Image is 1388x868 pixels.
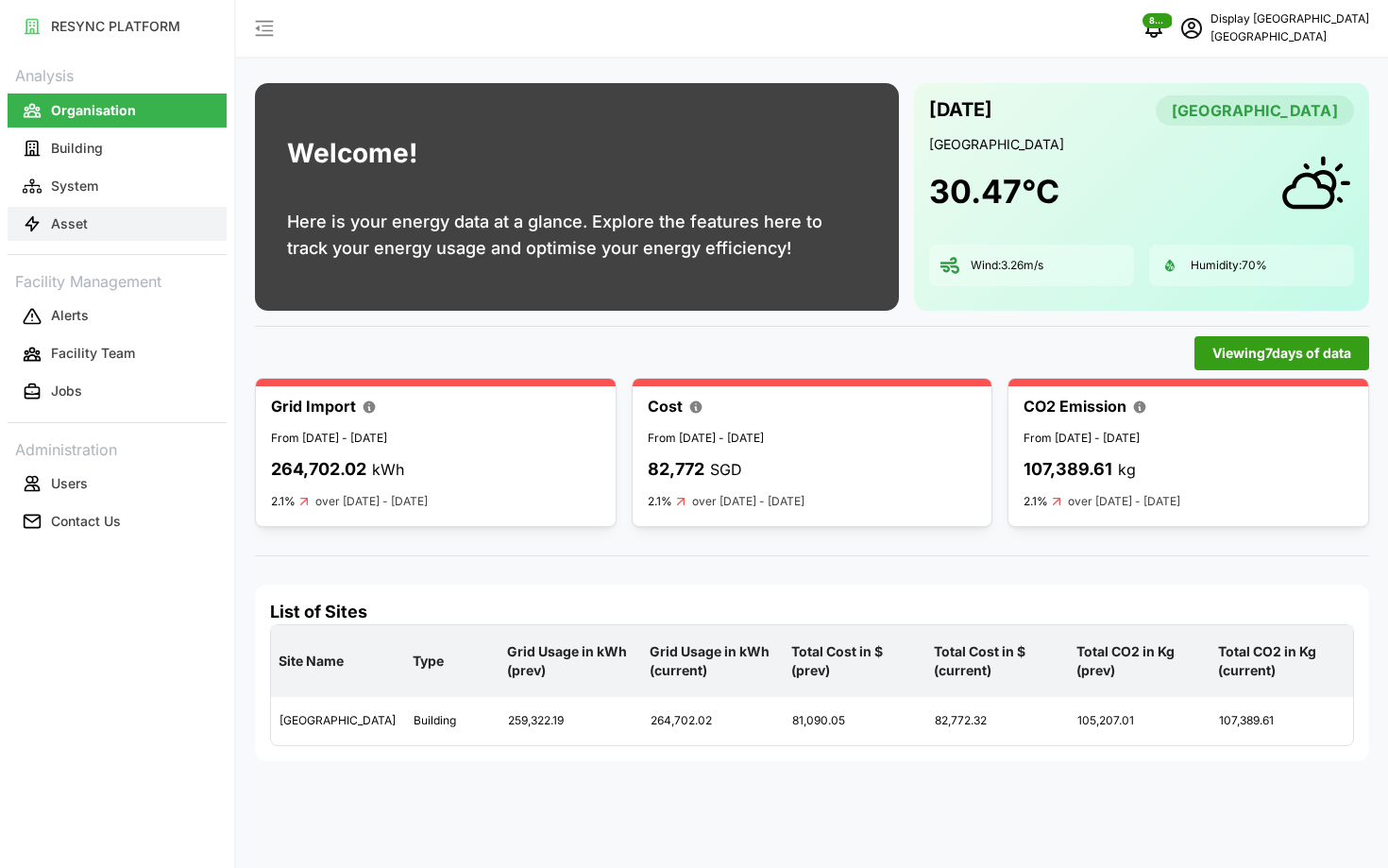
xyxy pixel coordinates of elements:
p: Grid Usage in kWh (prev) [503,627,638,696]
p: SGD [710,458,742,482]
button: notifications [1135,9,1173,47]
p: 2.1% [1024,494,1048,509]
p: CO2 Emission [1024,395,1126,418]
p: Total CO2 in Kg (current) [1214,627,1349,696]
p: Facility Management [8,266,227,294]
button: Contact Us [8,504,227,538]
button: schedule [1173,9,1210,47]
p: Total Cost in $ (prev) [787,627,923,696]
a: RESYNC PLATFORM [8,8,227,45]
p: 2.1% [271,494,296,509]
button: Organisation [8,94,227,128]
div: 264,702.02 [643,698,784,744]
button: System [8,169,227,203]
span: Viewing 7 days of data [1212,337,1351,369]
span: 834 [1149,14,1166,27]
button: Users [8,467,227,501]
p: Jobs [51,382,82,400]
p: 82,772 [648,456,704,484]
p: [GEOGRAPHIC_DATA] [1210,28,1369,46]
p: From [DATE] - [DATE] [648,430,977,448]
p: Building [51,139,103,158]
button: Building [8,131,227,165]
p: Contact Us [51,512,121,531]
p: Grid Import [271,395,356,418]
a: Building [8,129,227,167]
a: Users [8,465,227,502]
p: System [51,177,98,196]
a: Asset [8,205,227,243]
p: [DATE] [929,94,992,126]
p: over [DATE] - [DATE] [1068,493,1180,511]
div: Building [406,698,499,744]
p: Type [409,637,496,686]
button: Alerts [8,299,227,333]
div: [GEOGRAPHIC_DATA] [272,698,404,744]
p: Facility Team [51,344,135,363]
a: Jobs [8,373,227,411]
p: Administration [8,434,227,462]
a: Facility Team [8,335,227,373]
h4: List of Sites [270,600,1354,624]
button: Asset [8,207,227,241]
button: Viewing7days of data [1194,336,1369,370]
p: Grid Usage in kWh (current) [646,627,781,696]
button: Jobs [8,375,227,409]
p: Humidity: 70 % [1191,258,1267,274]
div: 81,090.05 [785,698,925,744]
div: 259,322.19 [500,698,641,744]
a: Alerts [8,298,227,335]
p: Display [GEOGRAPHIC_DATA] [1210,10,1369,28]
p: From [DATE] - [DATE] [1024,430,1353,448]
h1: Welcome! [287,133,417,174]
a: Organisation [8,92,227,129]
a: Contact Us [8,502,227,540]
div: 105,207.01 [1070,698,1210,744]
p: over [DATE] - [DATE] [692,493,804,511]
p: kg [1118,458,1136,482]
p: 2.1% [648,494,672,509]
p: From [DATE] - [DATE] [271,430,601,448]
button: Facility Team [8,337,227,371]
p: Wind: 3.26 m/s [971,258,1043,274]
p: Total CO2 in Kg (prev) [1073,627,1208,696]
div: 107,389.61 [1211,698,1352,744]
p: Organisation [51,101,136,120]
p: RESYNC PLATFORM [51,17,180,36]
p: Analysis [8,60,227,88]
a: System [8,167,227,205]
span: [GEOGRAPHIC_DATA] [1172,96,1338,125]
p: [GEOGRAPHIC_DATA] [929,135,1354,154]
p: Users [51,474,88,493]
p: Here is your energy data at a glance. Explore the features here to track your energy usage and op... [287,209,867,262]
p: over [DATE] - [DATE] [315,493,428,511]
p: Cost [648,395,683,418]
p: 264,702.02 [271,456,366,484]
button: RESYNC PLATFORM [8,9,227,43]
p: 107,389.61 [1024,456,1112,484]
div: 82,772.32 [927,698,1068,744]
p: kWh [372,458,404,482]
p: Site Name [275,637,401,686]
p: Total Cost in $ (current) [930,627,1065,696]
h1: 30.47 °C [929,171,1059,213]
p: Asset [51,214,88,233]
p: Alerts [51,306,89,325]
